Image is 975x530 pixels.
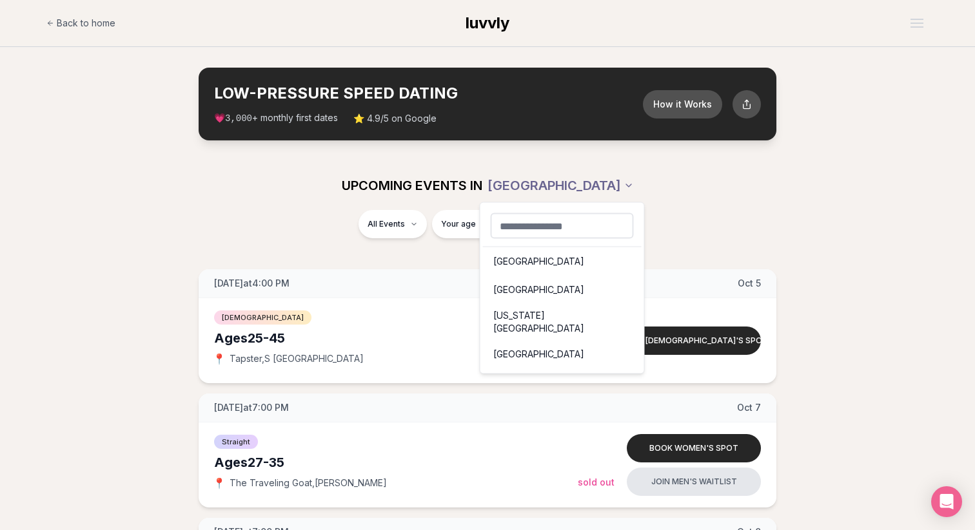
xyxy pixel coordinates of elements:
[483,368,642,397] div: [US_STATE], D.C.
[483,276,642,304] div: [GEOGRAPHIC_DATA]
[480,202,645,374] div: [GEOGRAPHIC_DATA]
[483,304,642,340] div: [US_STATE][GEOGRAPHIC_DATA]
[483,340,642,368] div: [GEOGRAPHIC_DATA]
[483,247,642,276] div: [GEOGRAPHIC_DATA]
